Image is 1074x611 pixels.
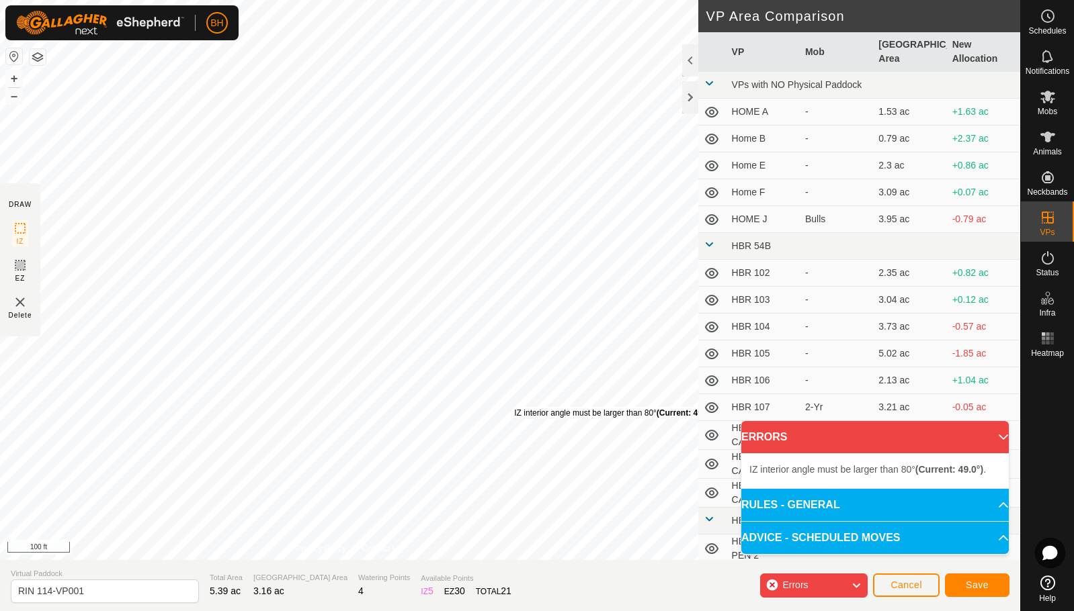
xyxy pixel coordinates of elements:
th: VP [727,32,800,72]
span: IZ [17,236,24,246]
span: Save [966,579,989,590]
span: 30 [454,585,465,596]
div: - [805,132,868,146]
span: Virtual Paddock [11,568,199,579]
span: BH [210,16,223,30]
td: 3.09 ac [873,179,946,206]
div: - [805,293,868,307]
button: Map Layers [30,49,46,65]
th: New Allocation [947,32,1020,72]
td: 5.02 ac [873,340,946,367]
button: Reset Map [6,48,22,64]
button: Save [945,573,1009,597]
div: - [805,320,868,334]
img: Gallagher Logo [16,11,184,35]
td: +1.63 ac [947,99,1020,126]
td: HOME A [727,99,800,126]
span: Neckbands [1027,188,1067,196]
a: Contact Us [362,543,402,555]
td: 3.21 ac [873,394,946,421]
td: HBR CAPTURE-2 [727,450,800,479]
td: HBR 107 [727,394,800,421]
td: HBR CATCH PEN 2 [727,534,800,563]
b: (Current: 49.0°) [657,408,715,418]
a: Privacy Policy [296,543,346,555]
td: HBR 105 [727,340,800,367]
td: Home B [727,126,800,152]
div: EZ [444,584,465,598]
span: [GEOGRAPHIC_DATA] Area [253,572,347,583]
td: -1.85 ac [947,340,1020,367]
span: ERRORS [741,429,787,445]
p-accordion-content: ERRORS [741,453,1009,488]
span: Help [1039,594,1056,602]
span: 21 [501,585,511,596]
td: +0.86 ac [947,152,1020,179]
td: +2.37 ac [947,126,1020,152]
span: VPs with NO Physical Paddock [732,79,862,90]
td: 2.13 ac [873,367,946,394]
div: - [805,266,868,280]
span: Animals [1033,148,1062,156]
div: - [805,185,868,199]
span: Available Points [421,573,511,584]
button: + [6,70,22,87]
p-accordion-header: RULES - GENERAL [741,489,1009,521]
span: EZ [15,273,26,283]
span: Heatmap [1031,349,1064,357]
span: VPs [1040,228,1055,236]
span: 4 [358,585,364,596]
div: 2-Yr [805,400,868,414]
span: ADVICE - SCHEDULED MOVES [741,530,900,546]
span: HBR 55 [732,515,765,526]
span: 5.39 ac [210,585,241,596]
td: 2.3 ac [873,152,946,179]
td: HBR 102 [727,260,800,287]
span: Errors [782,579,808,590]
td: +0.82 ac [947,260,1020,287]
td: 3.04 ac [873,287,946,314]
td: HBR 104 [727,314,800,340]
span: 5 [428,585,433,596]
h2: VP Area Comparison [706,8,1020,24]
td: HBR CAPTURE-3 [727,479,800,508]
span: Status [1036,269,1059,277]
button: Cancel [873,573,940,597]
td: +1.04 ac [947,367,1020,394]
span: IZ interior angle must be larger than 80° . [749,464,986,475]
p-accordion-header: ERRORS [741,421,1009,453]
span: 3.16 ac [253,585,284,596]
span: RULES - GENERAL [741,497,840,513]
td: 3.73 ac [873,314,946,340]
div: - [805,346,868,361]
span: Notifications [1026,67,1069,75]
th: Mob [800,32,873,72]
img: VP [12,294,28,310]
td: HBR 103 [727,287,800,314]
td: 2.35 ac [873,260,946,287]
p-accordion-header: ADVICE - SCHEDULED MOVES [741,522,1009,554]
td: 1.53 ac [873,99,946,126]
th: [GEOGRAPHIC_DATA] Area [873,32,946,72]
div: - [805,105,868,119]
div: IZ [421,584,433,598]
td: HBR CAPTURE [727,421,800,450]
td: +0.07 ac [947,179,1020,206]
div: - [805,158,868,173]
td: HBR 106 [727,367,800,394]
td: -0.57 ac [947,314,1020,340]
div: IZ interior angle must be larger than 80° . [514,407,717,419]
span: Schedules [1028,27,1066,35]
td: -0.05 ac [947,394,1020,421]
a: Help [1021,570,1074,608]
td: 3.95 ac [873,206,946,233]
button: – [6,88,22,104]
div: Bulls [805,212,868,226]
td: +0.12 ac [947,287,1020,314]
td: Home E [727,152,800,179]
td: -0.79 ac [947,206,1020,233]
span: Infra [1039,309,1055,317]
td: Home F [727,179,800,206]
span: Total Area [210,572,243,583]
div: TOTAL [476,584,511,598]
